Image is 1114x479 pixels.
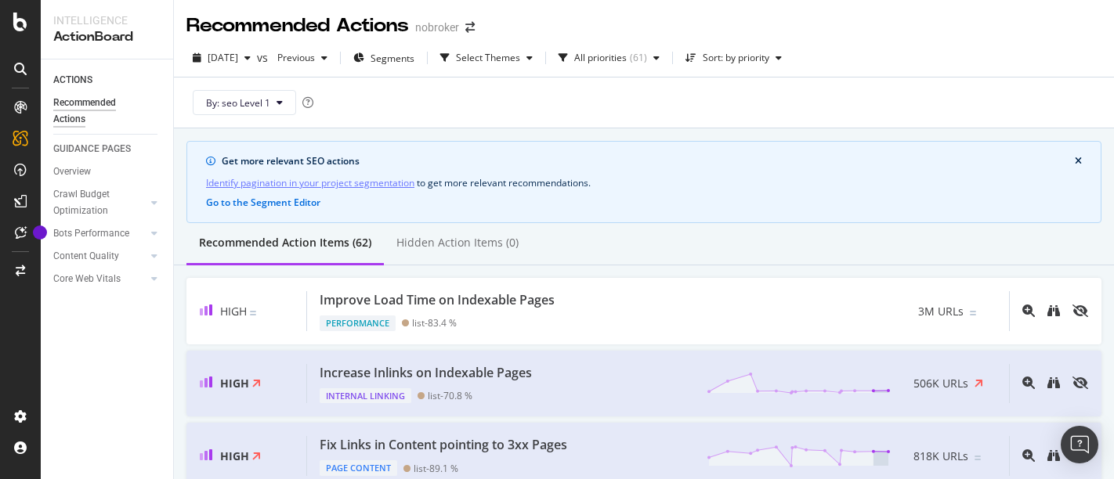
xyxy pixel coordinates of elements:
div: Intelligence [53,13,161,28]
div: ActionBoard [53,28,161,46]
a: binoculars [1047,304,1060,319]
div: Internal Linking [320,388,411,404]
button: [DATE] [186,45,257,70]
div: Hidden Action Items (0) [396,235,519,250]
button: Previous [271,45,334,70]
a: Overview [53,164,162,180]
div: Page Content [320,460,397,476]
div: Recommended Actions [186,13,409,39]
span: By: seo Level 1 [206,96,270,110]
span: High [220,304,247,319]
div: ( 61 ) [630,53,647,63]
div: eye-slash [1072,304,1088,317]
img: Equal [250,311,256,315]
span: 818K URLs [913,448,968,464]
a: Bots Performance [53,225,146,242]
div: Fix Links in Content pointing to 3xx Pages [320,436,567,454]
div: Open Intercom Messenger [1061,426,1098,463]
div: magnifying-glass-plus [1022,449,1035,462]
div: binoculars [1047,376,1060,389]
div: Bots Performance [53,225,129,242]
div: binoculars [1047,304,1060,317]
div: Sort: by priority [703,53,769,63]
div: ACTIONS [53,72,92,88]
a: ACTIONS [53,72,162,88]
a: Recommended Actions [53,95,162,128]
div: list - 70.8 % [428,390,472,402]
span: High [220,448,249,463]
span: 506K URLs [913,376,968,391]
div: All priorities [574,53,627,63]
span: 3M URLs [918,304,964,319]
button: Sort: by priority [679,45,788,70]
span: vs [257,50,271,66]
div: to get more relevant recommendations . [206,175,1082,191]
span: Segments [371,52,414,65]
a: binoculars [1047,376,1060,391]
div: Content Quality [53,248,119,265]
div: Overview [53,164,91,180]
a: Identify pagination in your project segmentation [206,175,414,191]
div: Recommended Action Items (62) [199,235,371,250]
div: Crawl Budget Optimization [53,186,136,219]
div: binoculars [1047,449,1060,462]
a: Crawl Budget Optimization [53,186,146,219]
a: Content Quality [53,248,146,265]
div: list - 89.1 % [414,463,458,474]
span: Previous [271,51,315,64]
button: Select Themes [434,45,539,70]
div: magnifying-glass-plus [1022,376,1035,389]
div: info banner [186,141,1101,223]
div: Core Web Vitals [53,271,121,287]
span: High [220,376,249,391]
div: Select Themes [456,53,520,63]
div: magnifying-glass-plus [1022,304,1035,317]
div: GUIDANCE PAGES [53,141,131,157]
div: list - 83.4 % [412,317,457,329]
div: eye-slash [1072,376,1088,389]
button: Segments [347,45,421,70]
img: Equal [970,311,976,315]
a: GUIDANCE PAGES [53,141,162,157]
img: Equal [975,456,981,460]
div: Improve Load Time on Indexable Pages [320,291,555,309]
div: Get more relevant SEO actions [222,154,1075,168]
a: binoculars [1047,448,1060,463]
div: Performance [320,315,396,331]
div: Tooltip anchor [33,225,47,239]
button: All priorities(61) [552,45,666,70]
button: close banner [1071,153,1086,170]
div: arrow-right-arrow-left [465,22,475,33]
div: nobroker [415,20,459,35]
button: By: seo Level 1 [193,90,296,115]
div: Recommended Actions [53,95,147,128]
span: 2025 Aug. 4th [208,51,238,64]
div: Increase Inlinks on Indexable Pages [320,364,532,382]
a: Core Web Vitals [53,271,146,287]
button: Go to the Segment Editor [206,197,320,208]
